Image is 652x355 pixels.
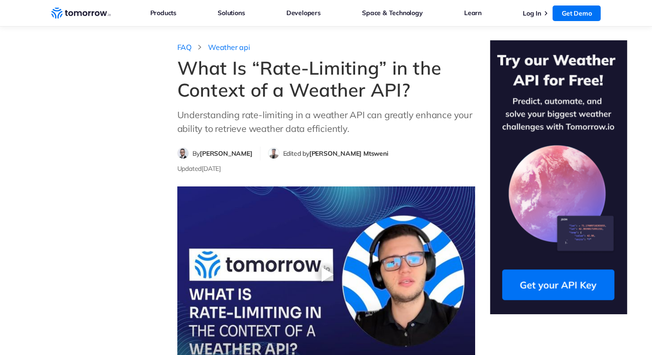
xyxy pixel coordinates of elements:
[150,7,176,19] a: Products
[208,43,250,52] a: Weather api
[309,149,389,158] span: [PERSON_NAME] Mtsweni
[464,7,482,19] a: Learn
[177,57,475,101] h1: What Is “Rate-Limiting” in the Context of a Weather API?
[177,43,192,52] a: FAQ
[490,40,627,314] img: Try Our Weather API for Free
[200,149,252,158] span: [PERSON_NAME]
[553,5,601,21] a: Get Demo
[51,6,111,20] a: Home link
[362,7,422,19] a: Space & Technology
[268,148,279,158] img: Nelsy Mtsweni
[177,108,475,136] p: Understanding rate-limiting in a weather API can greatly enhance your ability to retrieve weather...
[177,40,475,52] nav: breadcrumb
[192,149,252,158] span: By
[218,7,245,19] a: Solutions
[283,149,389,158] span: Edited by
[523,9,541,17] a: Log In
[286,7,321,19] a: Developers
[178,148,188,158] img: Filip Dimkovski
[177,164,221,173] span: Updated [DATE]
